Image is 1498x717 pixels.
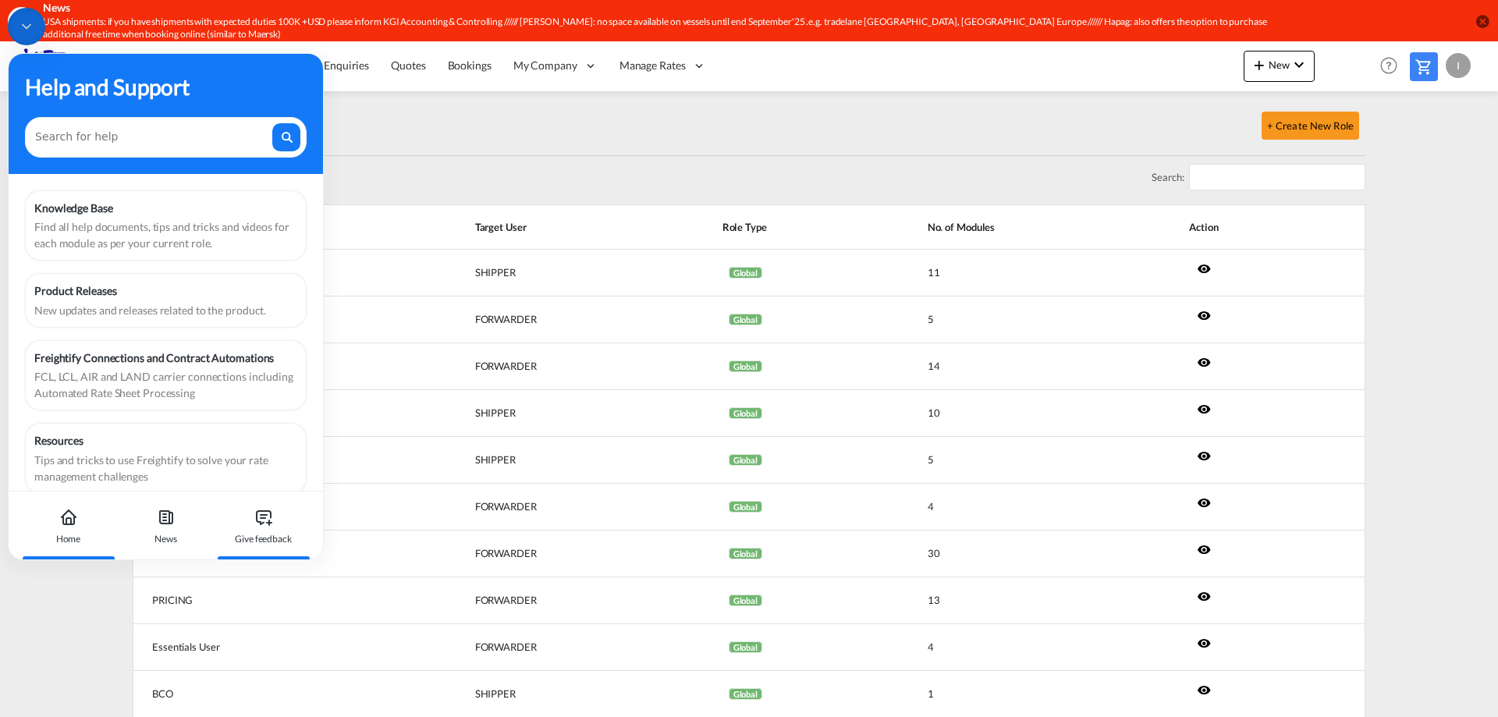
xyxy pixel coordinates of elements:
[1197,636,1211,650] md-icon: icon-eye
[889,577,1150,624] td: 13
[1376,52,1402,79] span: Help
[889,437,1150,484] td: 5
[1250,55,1269,74] md-icon: icon-plus 400-fg
[436,390,683,437] td: SHIPPER
[889,390,1150,437] td: 10
[436,624,683,671] td: FORWARDER
[513,58,577,73] span: My Company
[436,577,683,624] td: FORWARDER
[1250,59,1308,71] span: New
[1197,495,1211,509] md-icon: icon-eye
[475,220,683,234] span: Target User
[448,59,492,72] span: Bookings
[436,296,683,343] td: FORWARDER
[1244,51,1315,82] button: icon-plus 400-fgNewicon-chevron-down
[502,41,609,91] div: My Company
[1376,52,1410,80] div: Help
[889,484,1150,531] td: 4
[1446,53,1471,78] div: I
[436,484,683,531] td: FORWARDER
[1189,220,1346,234] span: Action
[1262,112,1359,140] button: + Create New Role
[391,59,425,72] span: Quotes
[889,343,1150,390] td: 14
[1197,308,1211,322] md-icon: icon-eye
[380,41,436,91] a: Quotes
[889,296,1150,343] td: 5
[133,577,436,624] td: PRICING
[1197,355,1211,369] md-icon: icon-eye
[722,220,889,234] span: Role Type
[729,314,762,325] span: Global
[1197,683,1211,697] md-icon: icon-eye
[889,531,1150,577] td: 30
[729,360,762,372] span: Global
[436,250,683,296] td: SHIPPER
[133,624,436,671] td: Essentials User
[729,501,762,513] span: Global
[729,407,762,419] span: Global
[609,41,717,91] div: Manage Rates
[1197,261,1211,275] md-icon: icon-eye
[1189,164,1365,190] input: Search:
[729,641,762,653] span: Global
[1197,542,1211,556] md-icon: icon-eye
[1152,164,1365,190] label: Search:
[43,16,1268,42] div: USA shipments: if you have shipments with expected duties 100K +USD please inform KGI Accounting ...
[437,41,502,91] a: Bookings
[889,624,1150,671] td: 4
[1290,55,1308,74] md-icon: icon-chevron-down
[1197,589,1211,603] md-icon: icon-eye
[889,250,1150,296] td: 11
[928,220,1150,234] span: No. of Modules
[1197,402,1211,416] md-icon: icon-eye
[324,59,369,72] span: Enquiries
[1197,449,1211,463] md-icon: icon-eye
[729,595,762,606] span: Global
[729,548,762,559] span: Global
[729,267,762,279] span: Global
[436,343,683,390] td: FORWARDER
[729,688,762,700] span: Global
[436,437,683,484] td: SHIPPER
[23,48,129,83] img: 3269c73066d711f095e541db4db89301.png
[1475,13,1490,29] button: icon-close-circle
[313,41,380,91] a: Enquiries
[619,58,686,73] span: Manage Rates
[436,531,683,577] td: FORWARDER
[729,454,762,466] span: Global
